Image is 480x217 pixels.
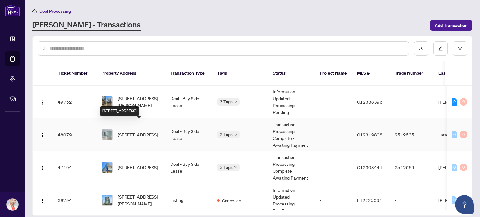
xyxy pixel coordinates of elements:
[452,98,457,106] div: 9
[268,61,315,86] th: Status
[222,197,241,204] span: Cancelled
[414,41,428,56] button: download
[268,151,315,184] td: Transaction Processing Complete - Awaiting Payment
[452,131,457,138] div: 0
[53,118,97,151] td: 48079
[53,86,97,118] td: 49752
[357,197,382,203] span: E12225061
[165,118,212,151] td: Deal - Buy Side Lease
[40,165,45,170] img: Logo
[390,86,433,118] td: -
[40,198,45,203] img: Logo
[460,164,467,171] div: 0
[165,86,212,118] td: Deal - Buy Side Lease
[430,20,472,31] button: Add Transaction
[165,184,212,217] td: Listing
[220,164,233,171] span: 3 Tags
[357,132,382,137] span: C12319808
[40,100,45,105] img: Logo
[438,46,443,51] span: edit
[32,9,37,13] span: home
[390,151,433,184] td: 2512069
[352,61,390,86] th: MLS #
[453,41,467,56] button: filter
[460,131,467,138] div: 0
[165,61,212,86] th: Transaction Type
[102,195,112,205] img: thumbnail-img
[32,20,141,31] a: [PERSON_NAME] - Transactions
[97,61,165,86] th: Property Address
[53,184,97,217] td: 39794
[458,46,462,51] span: filter
[102,96,112,107] img: thumbnail-img
[53,61,97,86] th: Ticket Number
[234,100,237,103] span: down
[315,184,352,217] td: -
[357,165,382,170] span: C12303441
[102,162,112,173] img: thumbnail-img
[315,61,352,86] th: Project Name
[435,20,467,30] span: Add Transaction
[38,195,48,205] button: Logo
[220,98,233,105] span: 3 Tags
[390,184,433,217] td: -
[5,5,20,16] img: logo
[40,133,45,138] img: Logo
[53,151,97,184] td: 47194
[455,195,474,214] button: Open asap
[38,130,48,140] button: Logo
[315,118,352,151] td: -
[220,131,233,138] span: 2 Tags
[452,196,457,204] div: 0
[268,184,315,217] td: Information Updated - Processing Pending
[460,98,467,106] div: 0
[7,199,18,210] img: Profile Icon
[268,118,315,151] td: Transaction Processing Complete - Awaiting Payment
[100,106,139,116] div: [STREET_ADDRESS]
[118,164,158,171] span: [STREET_ADDRESS]
[118,131,158,138] span: [STREET_ADDRESS]
[390,61,433,86] th: Trade Number
[118,193,160,207] span: [STREET_ADDRESS][PERSON_NAME]
[357,99,382,105] span: C12338396
[39,8,71,14] span: Deal Processing
[315,151,352,184] td: -
[433,41,448,56] button: edit
[315,86,352,118] td: -
[38,97,48,107] button: Logo
[390,118,433,151] td: 2512535
[165,151,212,184] td: Deal - Buy Side Lease
[234,133,237,136] span: down
[38,162,48,172] button: Logo
[419,46,423,51] span: download
[102,129,112,140] img: thumbnail-img
[234,166,237,169] span: down
[212,61,268,86] th: Tags
[268,86,315,118] td: Information Updated - Processing Pending
[118,95,160,109] span: [STREET_ADDRESS][PERSON_NAME]
[452,164,457,171] div: 0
